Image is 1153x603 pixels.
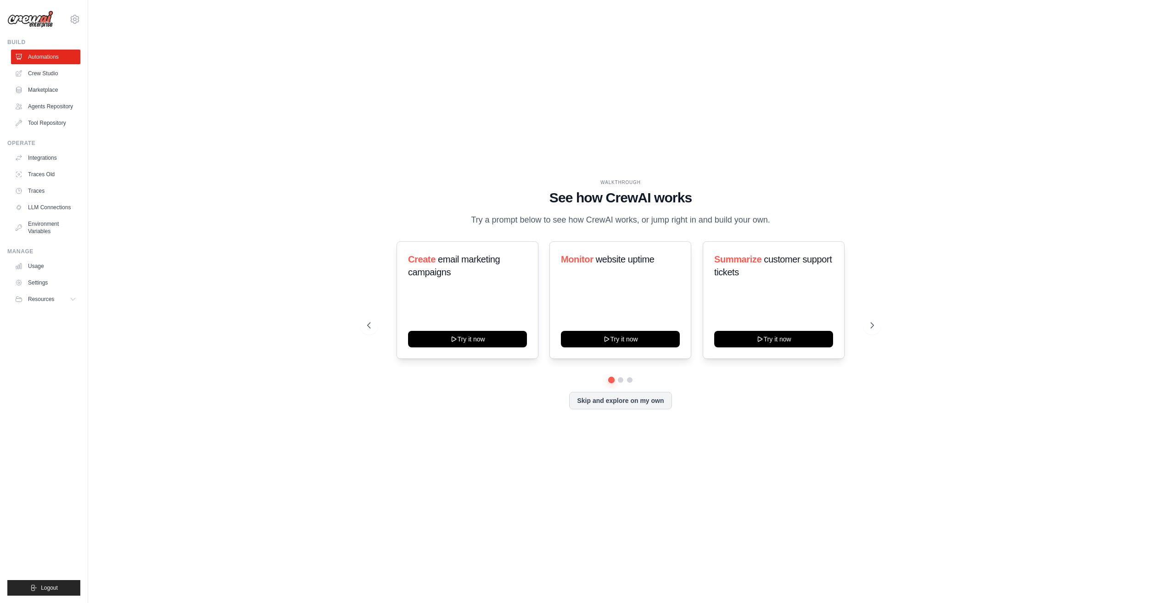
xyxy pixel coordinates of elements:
a: Marketplace [11,83,80,97]
button: Try it now [714,331,833,347]
span: Resources [28,296,54,303]
button: Resources [11,292,80,307]
a: Traces Old [11,167,80,182]
span: customer support tickets [714,254,832,277]
div: Operate [7,140,80,147]
button: Try it now [408,331,527,347]
span: email marketing campaigns [408,254,500,277]
span: Monitor [561,254,593,264]
button: Skip and explore on my own [569,392,672,409]
a: Crew Studio [11,66,80,81]
button: Try it now [561,331,680,347]
div: WALKTHROUGH [367,179,874,186]
a: Settings [11,275,80,290]
span: Logout [41,584,58,592]
a: Tool Repository [11,116,80,130]
a: Environment Variables [11,217,80,239]
span: Create [408,254,436,264]
a: Traces [11,184,80,198]
h1: See how CrewAI works [367,190,874,206]
a: LLM Connections [11,200,80,215]
a: Integrations [11,151,80,165]
div: Build [7,39,80,46]
span: Summarize [714,254,761,264]
a: Agents Repository [11,99,80,114]
span: website uptime [596,254,655,264]
a: Usage [11,259,80,274]
div: Manage [7,248,80,255]
p: Try a prompt below to see how CrewAI works, or jump right in and build your own. [466,213,775,227]
a: Automations [11,50,80,64]
img: Logo [7,11,53,28]
button: Logout [7,580,80,596]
